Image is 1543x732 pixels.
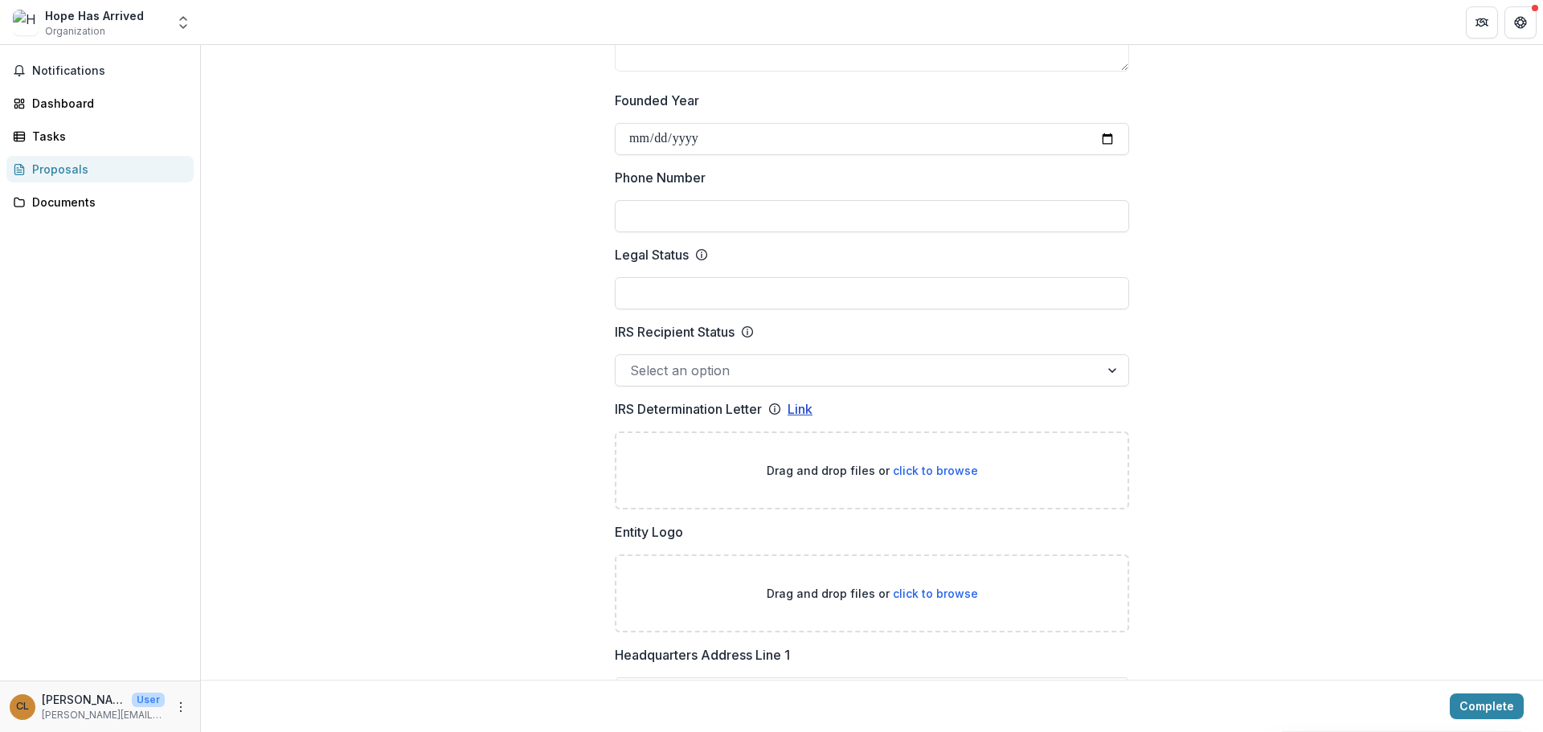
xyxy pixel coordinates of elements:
[13,10,39,35] img: Hope Has Arrived
[615,245,689,264] p: Legal Status
[32,194,181,211] div: Documents
[767,462,978,479] p: Drag and drop files or
[615,645,790,665] p: Headquarters Address Line 1
[615,399,762,419] p: IRS Determination Letter
[172,6,194,39] button: Open entity switcher
[171,697,190,717] button: More
[6,58,194,84] button: Notifications
[1450,693,1524,719] button: Complete
[45,24,105,39] span: Organization
[615,91,699,110] p: Founded Year
[32,161,181,178] div: Proposals
[32,95,181,112] div: Dashboard
[16,701,29,712] div: Craig Lawrence
[893,464,978,477] span: click to browse
[42,708,165,722] p: [PERSON_NAME][EMAIL_ADDRESS][DOMAIN_NAME]
[45,7,144,24] div: Hope Has Arrived
[615,322,735,341] p: IRS Recipient Status
[767,585,978,602] p: Drag and drop files or
[1466,6,1498,39] button: Partners
[6,123,194,149] a: Tasks
[893,587,978,600] span: click to browse
[6,156,194,182] a: Proposals
[32,64,187,78] span: Notifications
[788,399,812,419] a: Link
[1504,6,1537,39] button: Get Help
[42,691,125,708] p: [PERSON_NAME]
[6,189,194,215] a: Documents
[6,90,194,117] a: Dashboard
[615,168,706,187] p: Phone Number
[132,693,165,707] p: User
[615,522,683,542] p: Entity Logo
[32,128,181,145] div: Tasks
